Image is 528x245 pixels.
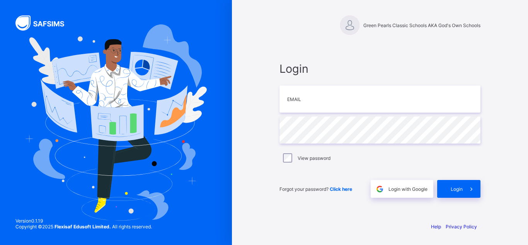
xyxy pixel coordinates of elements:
[431,224,441,230] a: Help
[15,224,152,230] span: Copyright © 2025 All rights reserved.
[388,186,428,192] span: Login with Google
[451,186,463,192] span: Login
[15,15,73,31] img: SAFSIMS Logo
[279,186,352,192] span: Forgot your password?
[25,24,207,220] img: Hero Image
[446,224,477,230] a: Privacy Policy
[55,224,111,230] strong: Flexisaf Edusoft Limited.
[279,62,480,75] span: Login
[363,22,480,28] span: Green Pearls Classic Schools AKA God's Own Schools
[375,185,384,194] img: google.396cfc9801f0270233282035f929180a.svg
[330,186,352,192] a: Click here
[298,155,330,161] label: View password
[15,218,152,224] span: Version 0.1.19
